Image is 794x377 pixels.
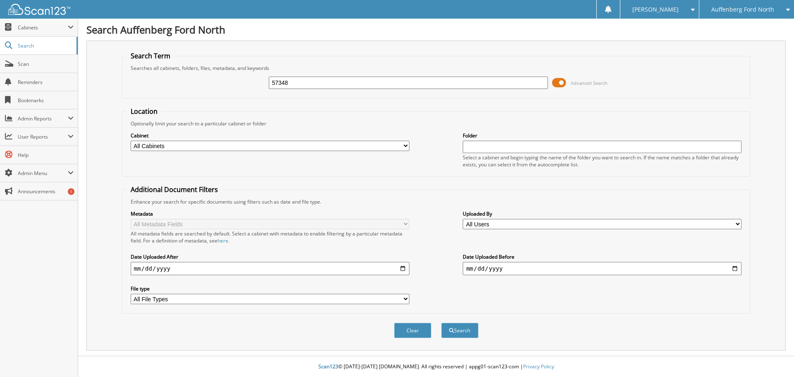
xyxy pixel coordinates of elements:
[131,230,409,244] div: All metadata fields are searched by default. Select a cabinet with metadata to enable filtering b...
[463,210,741,217] label: Uploaded By
[127,65,746,72] div: Searches all cabinets, folders, files, metadata, and keywords
[18,133,68,140] span: User Reports
[463,262,741,275] input: end
[127,185,222,194] legend: Additional Document Filters
[632,7,679,12] span: [PERSON_NAME]
[127,120,746,127] div: Optionally limit your search to a particular cabinet or folder
[78,357,794,377] div: © [DATE]-[DATE] [DOMAIN_NAME]. All rights reserved | appg01-scan123-com |
[18,151,74,158] span: Help
[318,363,338,370] span: Scan123
[18,170,68,177] span: Admin Menu
[131,285,409,292] label: File type
[394,323,431,338] button: Clear
[463,132,741,139] label: Folder
[18,60,74,67] span: Scan
[18,97,74,104] span: Bookmarks
[463,253,741,260] label: Date Uploaded Before
[18,188,74,195] span: Announcements
[127,198,746,205] div: Enhance your search for specific documents using filters such as date and file type.
[127,51,175,60] legend: Search Term
[86,23,786,36] h1: Search Auffenberg Ford North
[131,253,409,260] label: Date Uploaded After
[131,210,409,217] label: Metadata
[753,337,794,377] iframe: Chat Widget
[131,132,409,139] label: Cabinet
[18,79,74,86] span: Reminders
[711,7,774,12] span: Auffenberg Ford North
[131,262,409,275] input: start
[523,363,554,370] a: Privacy Policy
[8,4,70,15] img: scan123-logo-white.svg
[18,115,68,122] span: Admin Reports
[18,24,68,31] span: Cabinets
[18,42,72,49] span: Search
[441,323,478,338] button: Search
[463,154,741,168] div: Select a cabinet and begin typing the name of the folder you want to search in. If the name match...
[68,188,74,195] div: 1
[127,107,162,116] legend: Location
[218,237,228,244] a: here
[571,80,607,86] span: Advanced Search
